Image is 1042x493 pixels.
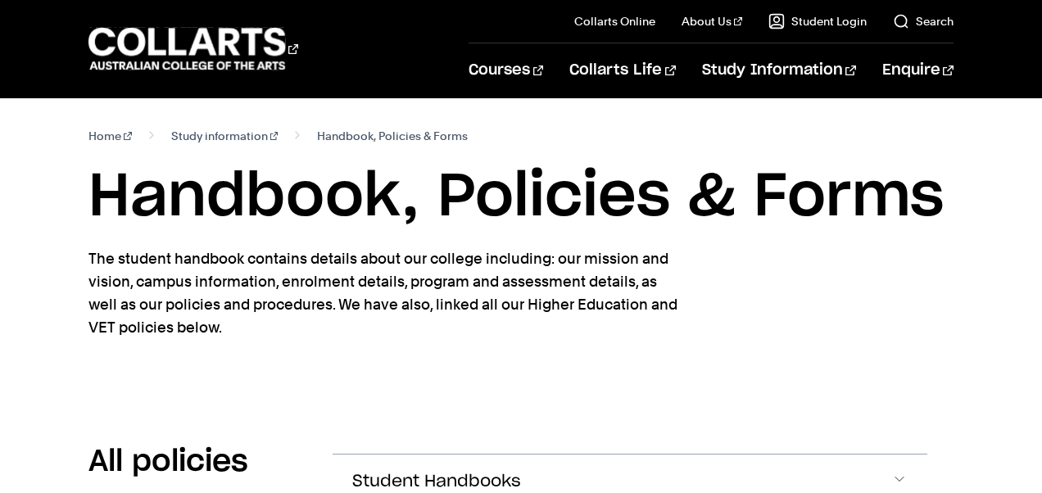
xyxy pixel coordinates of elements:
a: Collarts Online [574,13,655,29]
a: Collarts Life [569,43,675,97]
a: Study Information [702,43,856,97]
a: Enquire [882,43,954,97]
span: Student Handbooks [352,473,521,491]
div: Go to homepage [88,25,298,72]
span: Handbook, Policies & Forms [317,124,468,147]
h1: Handbook, Policies & Forms [88,161,954,234]
p: The student handbook contains details about our college including: our mission and vision, campus... [88,247,686,339]
a: Student Login [768,13,867,29]
a: About Us [682,13,742,29]
a: Study information [171,124,279,147]
a: Search [893,13,954,29]
h2: All policies [88,444,248,480]
a: Home [88,124,132,147]
a: Courses [469,43,543,97]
